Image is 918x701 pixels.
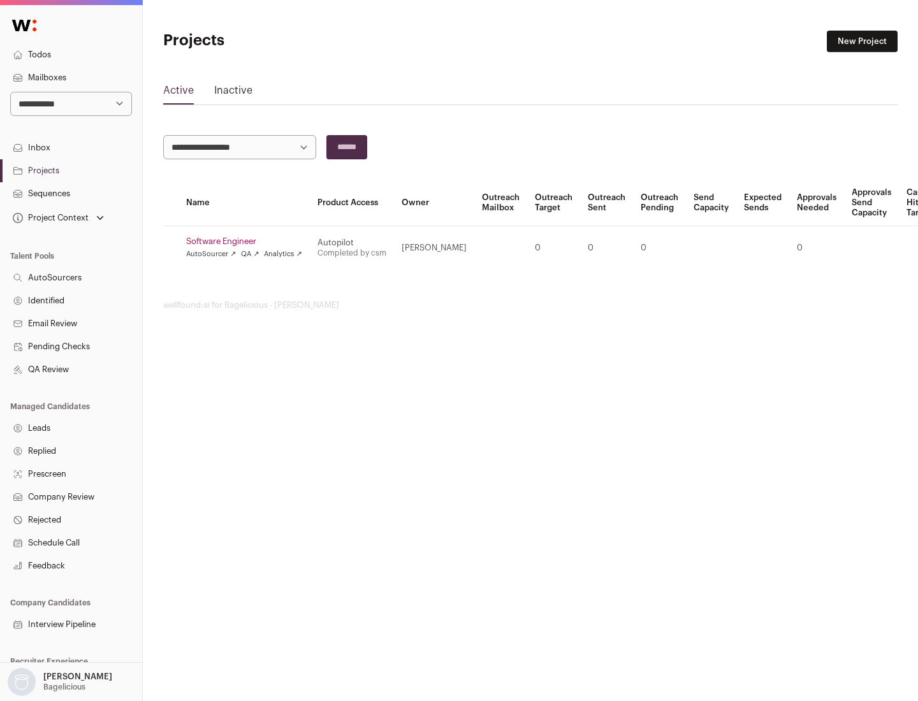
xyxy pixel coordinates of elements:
[214,83,252,103] a: Inactive
[43,672,112,682] p: [PERSON_NAME]
[10,213,89,223] div: Project Context
[178,180,310,226] th: Name
[827,31,898,52] a: New Project
[10,209,106,227] button: Open dropdown
[580,180,633,226] th: Outreach Sent
[633,226,686,270] td: 0
[163,31,408,51] h1: Projects
[5,13,43,38] img: Wellfound
[633,180,686,226] th: Outreach Pending
[264,249,302,259] a: Analytics ↗
[317,238,386,248] div: Autopilot
[5,668,115,696] button: Open dropdown
[310,180,394,226] th: Product Access
[8,668,36,696] img: nopic.png
[580,226,633,270] td: 0
[163,300,898,310] footer: wellfound:ai for Bagelicious - [PERSON_NAME]
[186,249,236,259] a: AutoSourcer ↗
[789,226,844,270] td: 0
[394,180,474,226] th: Owner
[43,682,85,692] p: Bagelicious
[789,180,844,226] th: Approvals Needed
[527,180,580,226] th: Outreach Target
[527,226,580,270] td: 0
[394,226,474,270] td: [PERSON_NAME]
[736,180,789,226] th: Expected Sends
[317,249,386,257] a: Completed by csm
[844,180,899,226] th: Approvals Send Capacity
[241,249,259,259] a: QA ↗
[474,180,527,226] th: Outreach Mailbox
[163,83,194,103] a: Active
[686,180,736,226] th: Send Capacity
[186,236,302,247] a: Software Engineer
